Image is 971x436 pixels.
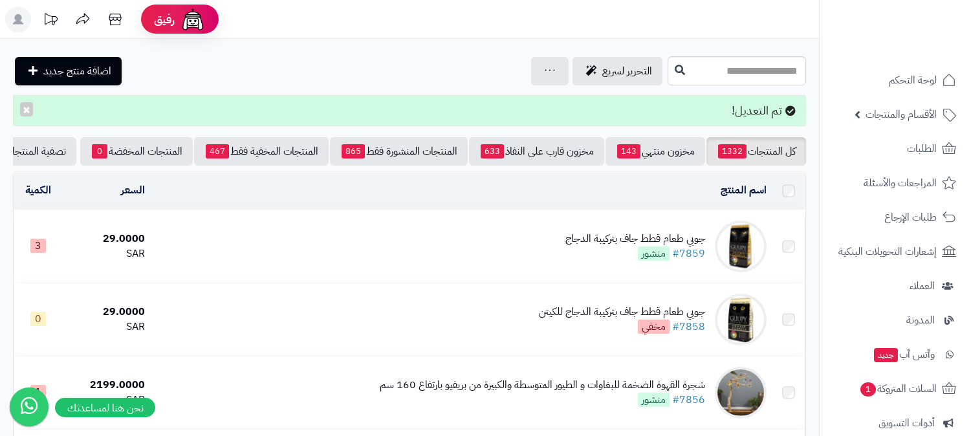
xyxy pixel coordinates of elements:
[907,140,937,158] span: الطلبات
[67,320,145,334] div: SAR
[715,294,767,345] img: جوبي طعام قطط جاف بتركيبة الدجاج للكيتن
[721,182,767,198] a: اسم المنتج
[860,382,876,397] span: 1
[67,246,145,261] div: SAR
[80,137,193,166] a: المنتجات المخفضة0
[206,144,229,158] span: 467
[617,144,640,158] span: 143
[827,236,963,267] a: إشعارات التحويلات البنكية
[672,246,705,261] a: #7859
[706,137,806,166] a: كل المنتجات1332
[827,202,963,233] a: طلبات الإرجاع
[827,305,963,336] a: المدونة
[180,6,206,32] img: ai-face.png
[20,102,33,116] button: ×
[573,57,662,85] a: التحرير لسريع
[715,367,767,419] img: شجرة القهوة الضخمة للبغاوات و الطيور المتوسطة والكبيرة من بريفيو بارتفاع 160 سم
[827,133,963,164] a: الطلبات
[92,144,107,158] span: 0
[889,71,937,89] span: لوحة التحكم
[469,137,604,166] a: مخزون قارب على النفاذ633
[827,270,963,301] a: العملاء
[638,320,670,334] span: مخفي
[874,348,898,362] span: جديد
[67,232,145,246] div: 29.0000
[606,137,705,166] a: مخزون منتهي143
[539,305,705,320] div: جوبي طعام قطط جاف بتركيبة الدجاج للكيتن
[565,232,705,246] div: جوبي طعام قطط جاف بتركيبة الدجاج
[859,380,937,398] span: السلات المتروكة
[638,393,670,407] span: منشور
[715,221,767,272] img: جوبي طعام قطط جاف بتركيبة الدجاج
[34,6,67,36] a: تحديثات المنصة
[43,63,111,79] span: اضافة منتج جديد
[838,243,937,261] span: إشعارات التحويلات البنكية
[67,393,145,408] div: SAR
[884,208,937,226] span: طلبات الإرجاع
[67,305,145,320] div: 29.0000
[864,174,937,192] span: المراجعات والأسئلة
[878,414,935,432] span: أدوات التسويق
[827,339,963,370] a: وآتس آبجديد
[342,144,365,158] span: 865
[827,373,963,404] a: السلات المتروكة1
[883,35,959,62] img: logo-2.png
[4,144,66,159] span: تصفية المنتجات
[672,319,705,334] a: #7858
[866,105,937,124] span: الأقسام والمنتجات
[194,137,329,166] a: المنتجات المخفية فقط467
[718,144,747,158] span: 1332
[121,182,145,198] a: السعر
[13,95,806,126] div: تم التعديل!
[30,312,46,326] span: 0
[30,385,46,399] span: 1
[481,144,504,158] span: 633
[906,311,935,329] span: المدونة
[25,182,51,198] a: الكمية
[30,239,46,253] span: 3
[827,168,963,199] a: المراجعات والأسئلة
[672,392,705,408] a: #7856
[15,57,122,85] a: اضافة منتج جديد
[154,12,175,27] span: رفيق
[380,378,705,393] div: شجرة القهوة الضخمة للبغاوات و الطيور المتوسطة والكبيرة من بريفيو بارتفاع 160 سم
[638,246,670,261] span: منشور
[330,137,468,166] a: المنتجات المنشورة فقط865
[602,63,652,79] span: التحرير لسريع
[873,345,935,364] span: وآتس آب
[827,65,963,96] a: لوحة التحكم
[910,277,935,295] span: العملاء
[67,378,145,393] div: 2199.0000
